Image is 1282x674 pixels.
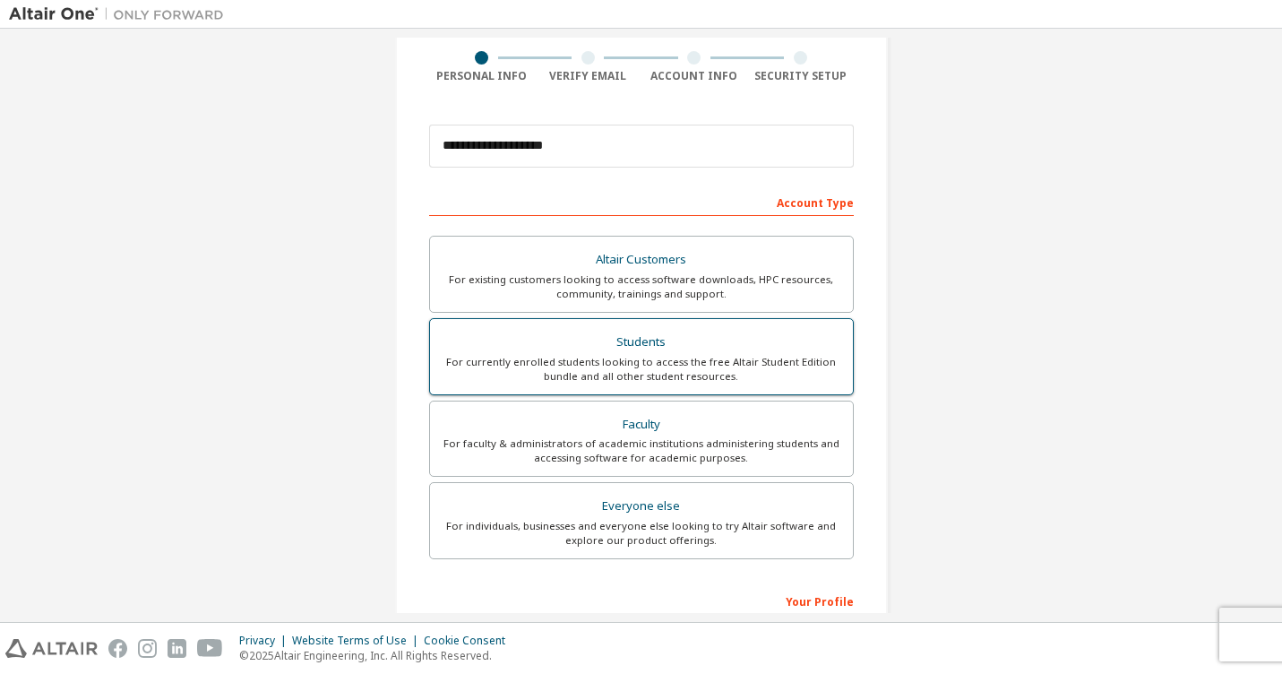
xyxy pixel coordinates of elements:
div: Everyone else [441,494,842,519]
img: altair_logo.svg [5,639,98,658]
div: Verify Email [535,69,641,83]
div: Your Profile [429,586,854,615]
div: Privacy [239,634,292,648]
div: For currently enrolled students looking to access the free Altair Student Edition bundle and all ... [441,355,842,384]
img: Altair One [9,5,233,23]
div: Security Setup [747,69,854,83]
div: For faculty & administrators of academic institutions administering students and accessing softwa... [441,436,842,465]
div: For existing customers looking to access software downloads, HPC resources, community, trainings ... [441,272,842,301]
div: Students [441,330,842,355]
div: Cookie Consent [424,634,516,648]
div: Faculty [441,412,842,437]
img: youtube.svg [197,639,223,658]
img: linkedin.svg [168,639,186,658]
div: Personal Info [429,69,536,83]
div: Altair Customers [441,247,842,272]
p: © 2025 Altair Engineering, Inc. All Rights Reserved. [239,648,516,663]
img: facebook.svg [108,639,127,658]
div: Website Terms of Use [292,634,424,648]
div: Account Info [641,69,748,83]
div: Account Type [429,187,854,216]
div: For individuals, businesses and everyone else looking to try Altair software and explore our prod... [441,519,842,548]
img: instagram.svg [138,639,157,658]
